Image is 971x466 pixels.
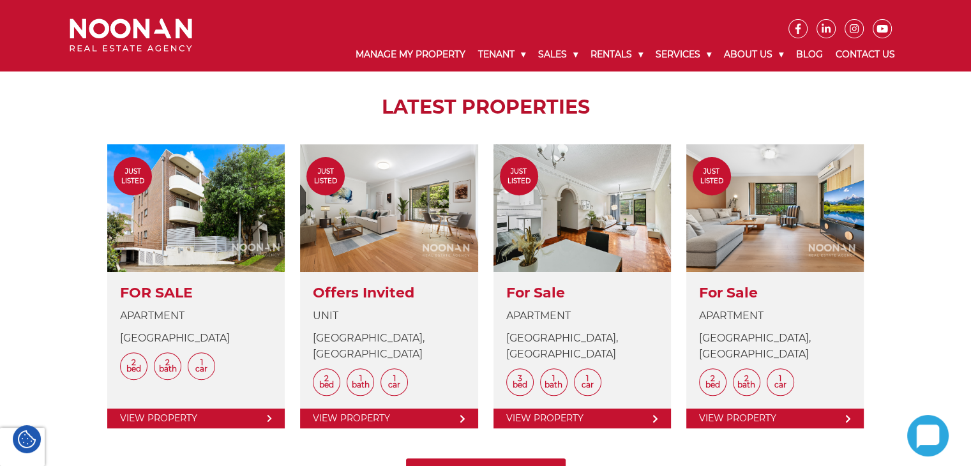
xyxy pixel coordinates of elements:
[114,167,152,186] span: Just Listed
[829,38,901,71] a: Contact Us
[500,167,538,186] span: Just Listed
[472,38,532,71] a: Tenant
[649,38,718,71] a: Services
[718,38,790,71] a: About Us
[349,38,472,71] a: Manage My Property
[70,19,192,52] img: Noonan Real Estate Agency
[532,38,584,71] a: Sales
[790,38,829,71] a: Blog
[693,167,731,186] span: Just Listed
[306,167,345,186] span: Just Listed
[584,38,649,71] a: Rentals
[92,96,879,119] h2: LATEST PROPERTIES
[13,425,41,453] div: Cookie Settings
